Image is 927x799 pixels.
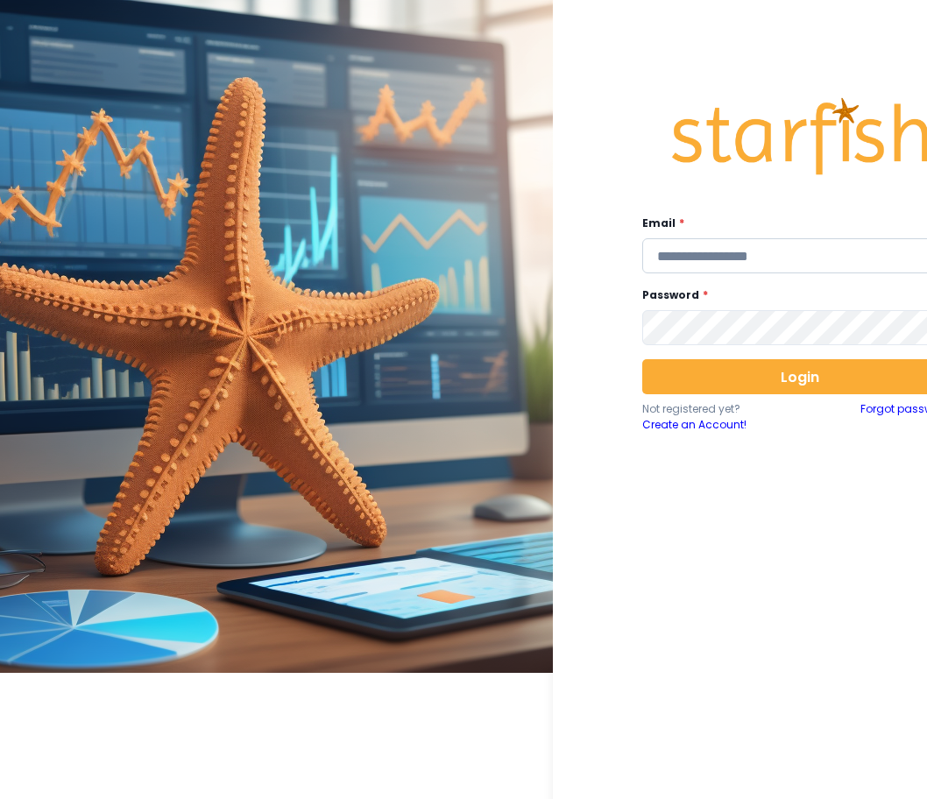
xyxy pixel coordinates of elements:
[642,401,800,417] p: Not registered yet?
[642,417,800,433] a: Create an Account!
